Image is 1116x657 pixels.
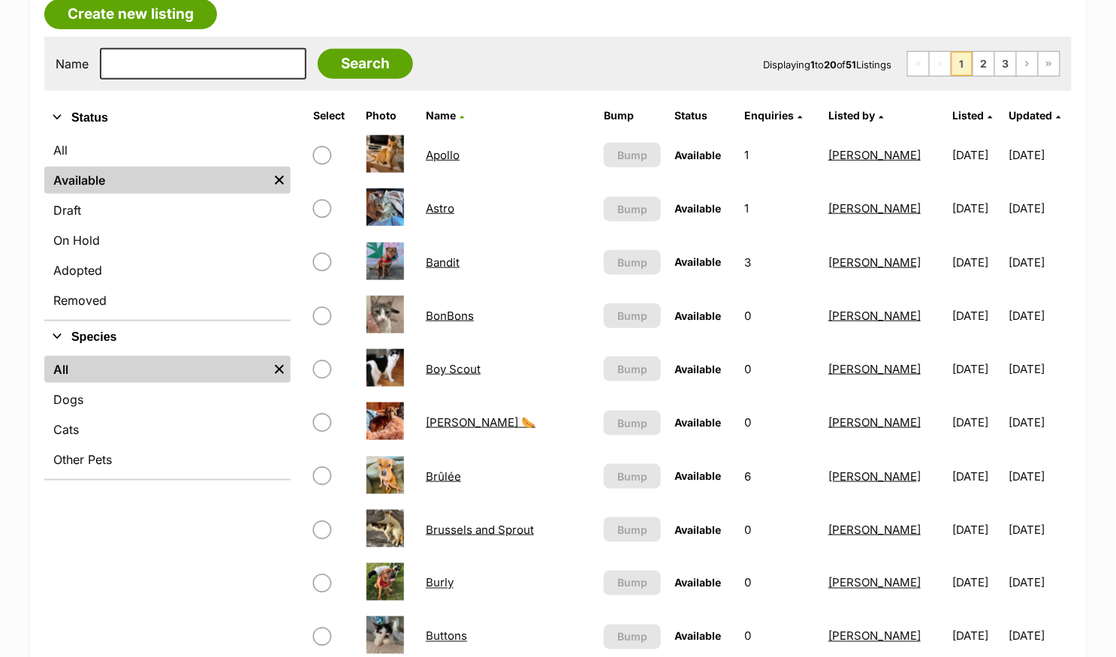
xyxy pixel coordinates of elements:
[426,201,454,215] a: Astro
[617,415,647,431] span: Bump
[426,415,535,429] a: [PERSON_NAME] 🌭
[426,523,534,537] a: Brussels and Sprout
[810,59,815,71] strong: 1
[674,577,721,589] span: Available
[1009,109,1053,122] span: Updated
[674,149,721,161] span: Available
[617,575,647,591] span: Bump
[739,129,821,181] td: 1
[1009,182,1070,234] td: [DATE]
[44,197,291,224] a: Draft
[426,309,474,323] a: BonBons
[617,469,647,484] span: Bump
[44,134,291,320] div: Status
[44,356,268,383] a: All
[947,396,1008,448] td: [DATE]
[995,52,1016,76] a: Page 3
[1009,237,1070,288] td: [DATE]
[1039,52,1060,76] a: Last page
[947,237,1008,288] td: [DATE]
[44,257,291,284] a: Adopted
[674,255,721,268] span: Available
[268,356,291,383] a: Remove filter
[828,109,883,122] a: Listed by
[947,343,1008,395] td: [DATE]
[318,49,413,79] input: Search
[745,109,803,122] a: Enquiries
[739,237,821,288] td: 3
[674,363,721,375] span: Available
[307,104,358,128] th: Select
[674,202,721,215] span: Available
[44,167,268,194] a: Available
[604,197,661,222] button: Bump
[668,104,737,128] th: Status
[828,109,875,122] span: Listed by
[604,303,661,328] button: Bump
[617,201,647,217] span: Bump
[739,451,821,502] td: 6
[947,557,1008,609] td: [DATE]
[1009,451,1070,502] td: [DATE]
[426,629,467,643] a: Buttons
[739,557,821,609] td: 0
[604,517,661,542] button: Bump
[598,104,667,128] th: Bump
[828,523,921,537] a: [PERSON_NAME]
[674,309,721,322] span: Available
[739,396,821,448] td: 0
[1009,290,1070,342] td: [DATE]
[952,52,973,76] span: Page 1
[828,362,921,376] a: [PERSON_NAME]
[828,415,921,429] a: [PERSON_NAME]
[426,109,456,122] span: Name
[268,167,291,194] a: Remove filter
[426,148,460,162] a: Apollo
[828,576,921,590] a: [PERSON_NAME]
[739,182,821,234] td: 1
[930,52,951,76] span: Previous page
[674,416,721,429] span: Available
[947,129,1008,181] td: [DATE]
[953,109,993,122] a: Listed
[617,522,647,538] span: Bump
[828,629,921,643] a: [PERSON_NAME]
[44,287,291,314] a: Removed
[604,464,661,489] button: Bump
[828,201,921,215] a: [PERSON_NAME]
[617,361,647,377] span: Bump
[604,411,661,435] button: Bump
[828,255,921,270] a: [PERSON_NAME]
[604,143,661,167] button: Bump
[846,59,857,71] strong: 51
[366,457,404,494] img: Brûlée
[739,504,821,556] td: 0
[426,362,481,376] a: Boy Scout
[973,52,994,76] a: Page 2
[44,227,291,254] a: On Hold
[56,57,89,71] label: Name
[426,576,454,590] a: Burly
[44,416,291,443] a: Cats
[674,630,721,643] span: Available
[908,52,929,76] span: First page
[907,51,1060,77] nav: Pagination
[604,250,661,275] button: Bump
[426,109,464,122] a: Name
[1009,343,1070,395] td: [DATE]
[44,137,291,164] a: All
[604,357,661,381] button: Bump
[604,571,661,595] button: Bump
[44,353,291,479] div: Species
[44,386,291,413] a: Dogs
[1017,52,1038,76] a: Next page
[739,343,821,395] td: 0
[426,469,461,484] a: Brûlée
[828,309,921,323] a: [PERSON_NAME]
[824,59,837,71] strong: 20
[674,469,721,482] span: Available
[739,290,821,342] td: 0
[44,108,291,128] button: Status
[617,308,647,324] span: Bump
[1009,504,1070,556] td: [DATE]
